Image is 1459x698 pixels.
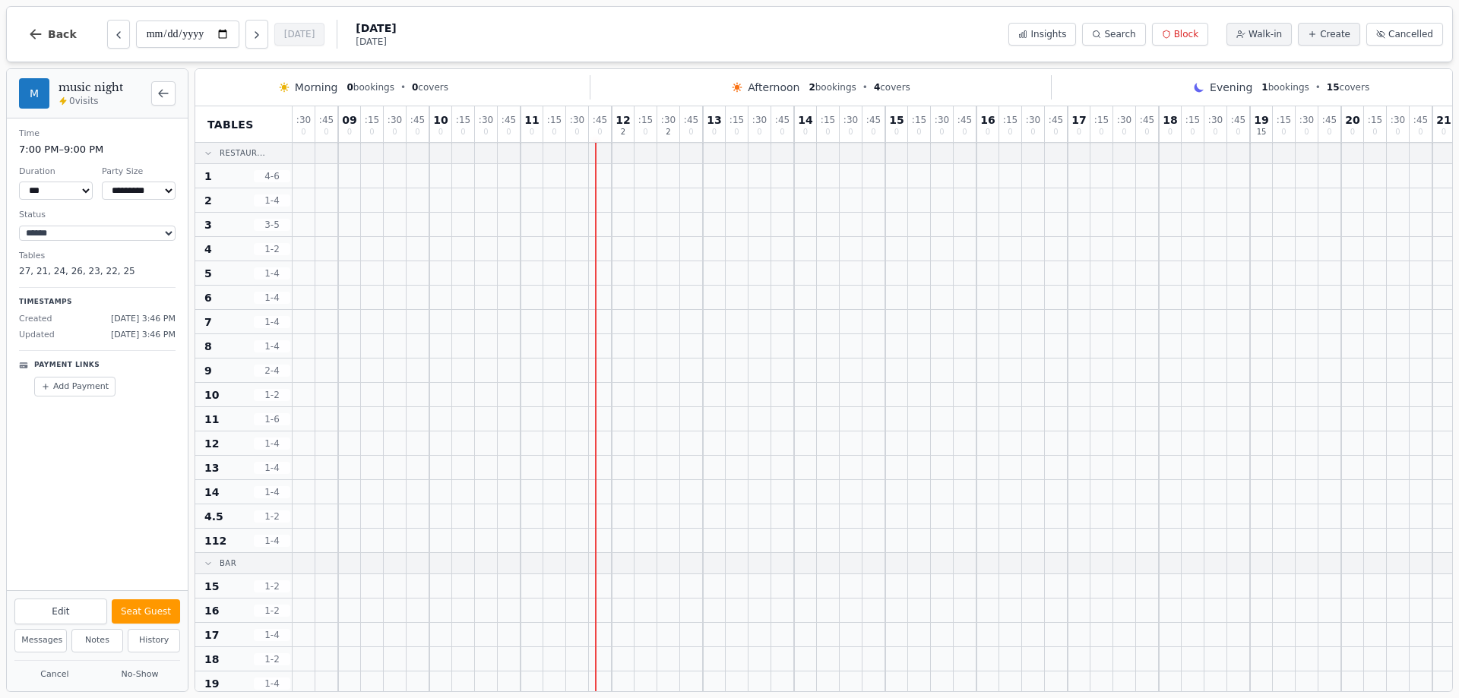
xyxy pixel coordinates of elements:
[1163,115,1177,125] span: 18
[1117,115,1131,125] span: : 30
[204,242,212,257] span: 4
[1391,115,1405,125] span: : 30
[688,128,693,136] span: 0
[1249,28,1282,40] span: Walk-in
[803,128,808,136] span: 0
[821,115,835,125] span: : 15
[916,128,921,136] span: 0
[245,20,268,49] button: Next day
[1345,115,1359,125] span: 20
[112,599,180,624] button: Seat Guest
[1003,115,1018,125] span: : 15
[254,292,290,304] span: 1 - 4
[254,580,290,592] span: 1 - 2
[204,509,223,524] span: 4.5
[962,128,967,136] span: 0
[843,115,858,125] span: : 30
[502,115,516,125] span: : 45
[643,128,647,136] span: 0
[1030,28,1066,40] span: Insights
[775,115,790,125] span: : 45
[1140,115,1154,125] span: : 45
[204,460,219,475] span: 13
[574,128,579,136] span: 0
[1168,128,1173,136] span: 0
[986,128,990,136] span: 0
[1442,128,1446,136] span: 0
[479,115,493,125] span: : 30
[1277,115,1291,125] span: : 15
[1327,128,1331,136] span: 0
[19,209,176,222] dt: Status
[369,128,374,136] span: 0
[1327,81,1369,93] span: covers
[102,166,176,178] dt: Party Size
[19,166,93,178] dt: Duration
[204,169,212,184] span: 1
[254,437,290,450] span: 1 - 4
[874,82,880,93] span: 4
[1315,81,1321,93] span: •
[204,266,212,281] span: 5
[254,413,290,425] span: 1 - 6
[204,412,219,427] span: 11
[14,629,67,652] button: Messages
[1099,128,1103,136] span: 0
[254,605,290,617] span: 1 - 2
[254,629,290,641] span: 1 - 4
[204,193,212,208] span: 2
[412,82,418,93] span: 0
[1368,115,1382,125] span: : 15
[734,128,739,136] span: 0
[204,363,212,378] span: 9
[748,80,799,95] span: Afternoon
[1261,81,1309,93] span: bookings
[111,329,176,342] span: [DATE] 3:46 PM
[1304,128,1309,136] span: 0
[295,80,338,95] span: Morning
[552,128,556,136] span: 0
[1008,23,1076,46] button: Insights
[1104,28,1135,40] span: Search
[1299,115,1314,125] span: : 30
[207,117,254,132] span: Tables
[547,115,562,125] span: : 15
[204,387,219,403] span: 10
[1257,128,1267,136] span: 15
[400,81,406,93] span: •
[661,115,676,125] span: : 30
[780,128,784,136] span: 0
[220,557,236,569] span: Bar
[707,115,721,125] span: 13
[638,115,653,125] span: : 15
[1213,128,1217,136] span: 0
[107,20,130,49] button: Previous day
[19,78,49,109] div: M
[19,297,176,308] p: Timestamps
[866,115,881,125] span: : 45
[752,115,767,125] span: : 30
[301,128,305,136] span: 0
[204,485,219,500] span: 14
[506,128,511,136] span: 0
[1366,23,1443,46] button: Cancelled
[204,436,219,451] span: 12
[1077,128,1081,136] span: 0
[1418,128,1423,136] span: 0
[388,115,402,125] span: : 30
[254,510,290,523] span: 1 - 2
[593,115,607,125] span: : 45
[274,23,325,46] button: [DATE]
[438,128,443,136] span: 0
[1436,115,1451,125] span: 21
[14,665,95,684] button: Cancel
[862,81,868,93] span: •
[69,95,99,107] span: 0 visits
[712,128,717,136] span: 0
[254,535,290,547] span: 1 - 4
[1350,128,1355,136] span: 0
[34,360,100,371] p: Payment Links
[1226,23,1292,46] button: Walk-in
[1395,128,1400,136] span: 0
[1327,82,1340,93] span: 15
